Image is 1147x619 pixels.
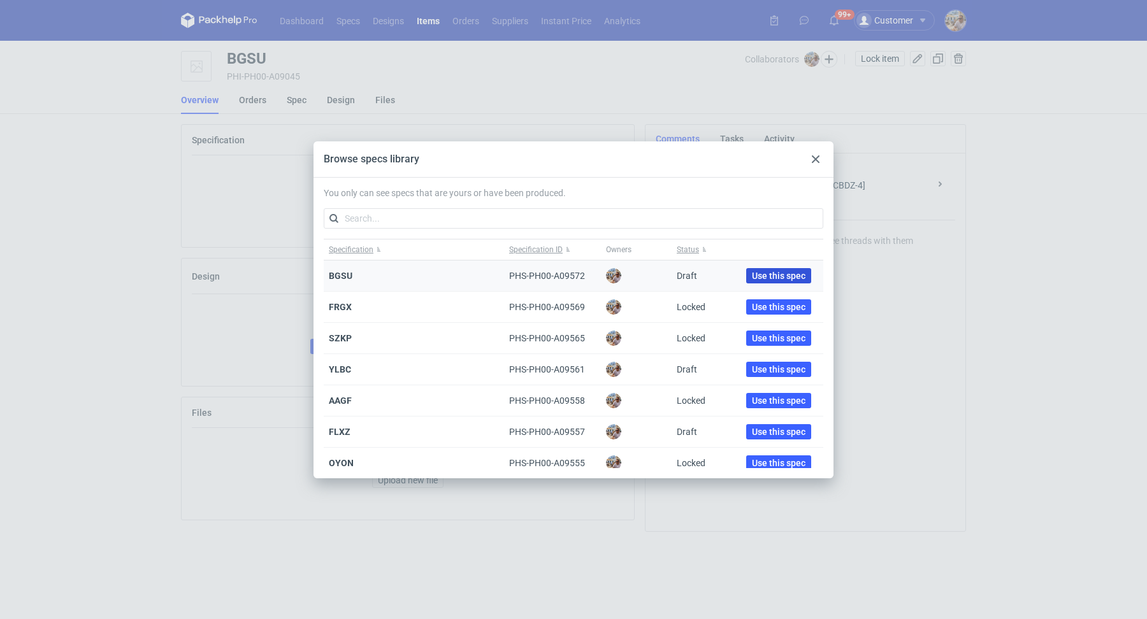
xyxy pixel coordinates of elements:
img: Michał Palasek [606,331,621,346]
span: Use this spec [752,427,805,436]
div: BGSU [324,260,504,292]
img: Michał Palasek [606,424,621,439]
div: FRGX [324,292,504,323]
div: PHS-PH00-A09557 [509,425,585,438]
div: Locked [677,394,705,407]
span: FRGX [329,302,352,312]
span: Status [677,245,699,255]
span: Use this spec [752,459,805,467]
button: Status [672,239,734,260]
div: YLBC [324,354,504,385]
span: AAGF [329,395,352,406]
div: PHS-PH00-A09572 [504,260,601,292]
button: Use this spec [746,455,811,471]
div: PHS-PH00-A09561 [509,363,585,376]
div: Locked [677,301,705,313]
div: PHS-PH00-A09572 [509,269,585,282]
div: OYON [324,448,504,479]
div: Draft [677,269,697,282]
div: PHS-PH00-A09565 [509,332,585,345]
div: PHS-PH00-A09569 [509,301,585,313]
span: Use this spec [752,365,805,374]
img: Michał Palasek [606,362,621,377]
img: Michał Palasek [606,268,621,283]
div: PHS-PH00-A09558 [509,394,585,407]
div: PHS-PH00-A09555 [509,457,585,469]
span: SZKP [329,333,352,343]
div: AAGF [324,385,504,416]
button: Specification ID [504,239,601,260]
button: Use this spec [746,362,811,377]
span: Specification ID [509,245,563,255]
span: Owners [606,245,631,255]
button: Use this spec [746,393,811,408]
span: Specification [329,245,373,255]
div: SZKP [324,323,504,354]
div: PHS-PH00-A09569 [504,292,601,323]
div: PHS-PH00-A09565 [504,323,601,354]
button: Use this spec [746,424,811,439]
button: Specification [324,239,504,260]
div: PHS-PH00-A09555 [504,448,601,479]
div: Locked [677,332,705,345]
div: Locked [677,457,705,469]
div: PHS-PH00-A09558 [504,385,601,416]
span: BGSU [329,271,352,281]
div: FLXZ [324,416,504,448]
div: PHS-PH00-A09557 [504,416,601,448]
input: Search... [324,208,823,229]
img: Michał Palasek [606,299,621,315]
span: OYON [329,458,354,468]
div: Browse specs library [324,152,419,166]
span: Use this spec [752,396,805,405]
span: Use this spec [752,271,805,280]
div: Draft [677,425,697,438]
span: FLXZ [329,427,350,437]
div: PHS-PH00-A09561 [504,354,601,385]
img: Michał Palasek [606,393,621,408]
button: Use this spec [746,299,811,315]
p: You only can see specs that are yours or have been produced. [324,188,823,198]
span: Use this spec [752,334,805,343]
button: Use this spec [746,268,811,283]
div: Draft [677,363,697,376]
span: Use this spec [752,302,805,311]
img: Michał Palasek [606,455,621,471]
button: Use this spec [746,331,811,346]
span: YLBC [329,364,351,374]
